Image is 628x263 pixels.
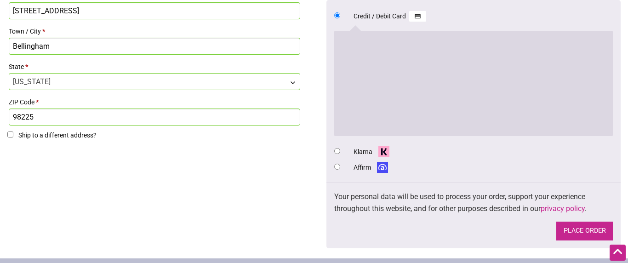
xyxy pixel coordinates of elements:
[409,11,426,22] img: Credit / Debit Card
[339,36,607,129] iframe: Secure payment input frame
[610,245,626,261] div: Scroll Back to Top
[354,146,393,158] label: Klarna
[9,73,300,90] span: State
[7,131,13,137] input: Ship to a different address?
[9,60,300,73] label: State
[334,191,613,214] p: Your personal data will be used to process your order, support your experience throughout this we...
[354,11,426,22] label: Credit / Debit Card
[9,96,300,109] label: ZIP Code
[556,222,613,240] button: Place order
[9,74,300,90] span: Washington
[9,25,300,38] label: Town / City
[9,2,300,19] input: House number and street name
[18,131,97,139] span: Ship to a different address?
[354,162,391,173] label: Affirm
[376,146,393,157] img: Klarna
[541,204,585,213] a: privacy policy
[374,162,391,173] img: Affirm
